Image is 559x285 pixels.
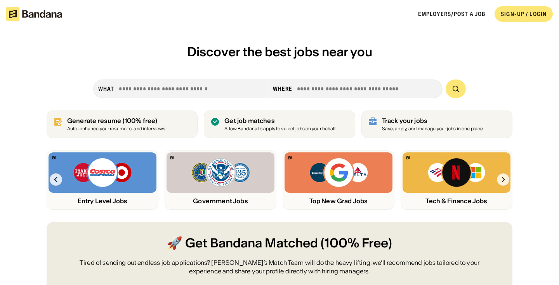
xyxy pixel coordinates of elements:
span: (100% Free) [321,235,392,252]
a: Bandana logoBank of America, Netflix, Microsoft logosTech & Finance Jobs [401,150,512,210]
div: Tired of sending out endless job applications? [PERSON_NAME]’s Match Team will do the heavy lifti... [65,258,494,276]
img: Bandana logotype [6,7,62,21]
div: Track your jobs [382,117,483,124]
a: Generate resume (100% free)Auto-enhance your resume to land interviews [47,111,198,138]
div: Allow Bandana to apply to select jobs on your behalf [224,126,336,131]
span: (100% free) [123,117,158,124]
div: SIGN-UP / LOGIN [501,10,547,17]
a: Bandana logoTrader Joe’s, Costco, Target logosEntry Level Jobs [47,150,158,210]
div: Top New Grad Jobs [285,197,392,205]
div: Save, apply, and manage your jobs in one place [382,126,483,131]
a: Employers/Post a job [418,10,485,17]
a: Bandana logoFBI, DHS, MWRD logosGovernment Jobs [165,150,276,210]
a: Bandana logoCapital One, Google, Delta logosTop New Grad Jobs [283,150,394,210]
div: Where [273,85,293,92]
div: Tech & Finance Jobs [403,197,510,205]
img: FBI, DHS, MWRD logos [191,157,250,188]
a: Track your jobs Save, apply, and manage your jobs in one place [361,111,512,138]
img: Trader Joe’s, Costco, Target logos [73,157,132,188]
img: Bank of America, Netflix, Microsoft logos [427,157,486,188]
img: Capital One, Google, Delta logos [309,157,368,188]
div: Government Jobs [167,197,274,205]
img: Bandana logo [406,156,410,159]
img: Bandana logo [288,156,292,159]
img: Right Arrow [497,173,509,186]
div: what [98,85,114,92]
div: Generate resume [67,117,165,124]
div: Get job matches [224,117,336,124]
span: Discover the best jobs near you [187,44,372,60]
div: Entry Level Jobs [49,197,156,205]
a: Get job matches Allow Bandana to apply to select jobs on your behalf [204,111,355,138]
img: Bandana logo [170,156,174,159]
span: 🚀 Get Bandana Matched [167,235,318,252]
img: Left Arrow [50,173,62,186]
div: Auto-enhance your resume to land interviews [67,126,165,131]
img: Bandana logo [52,156,56,159]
